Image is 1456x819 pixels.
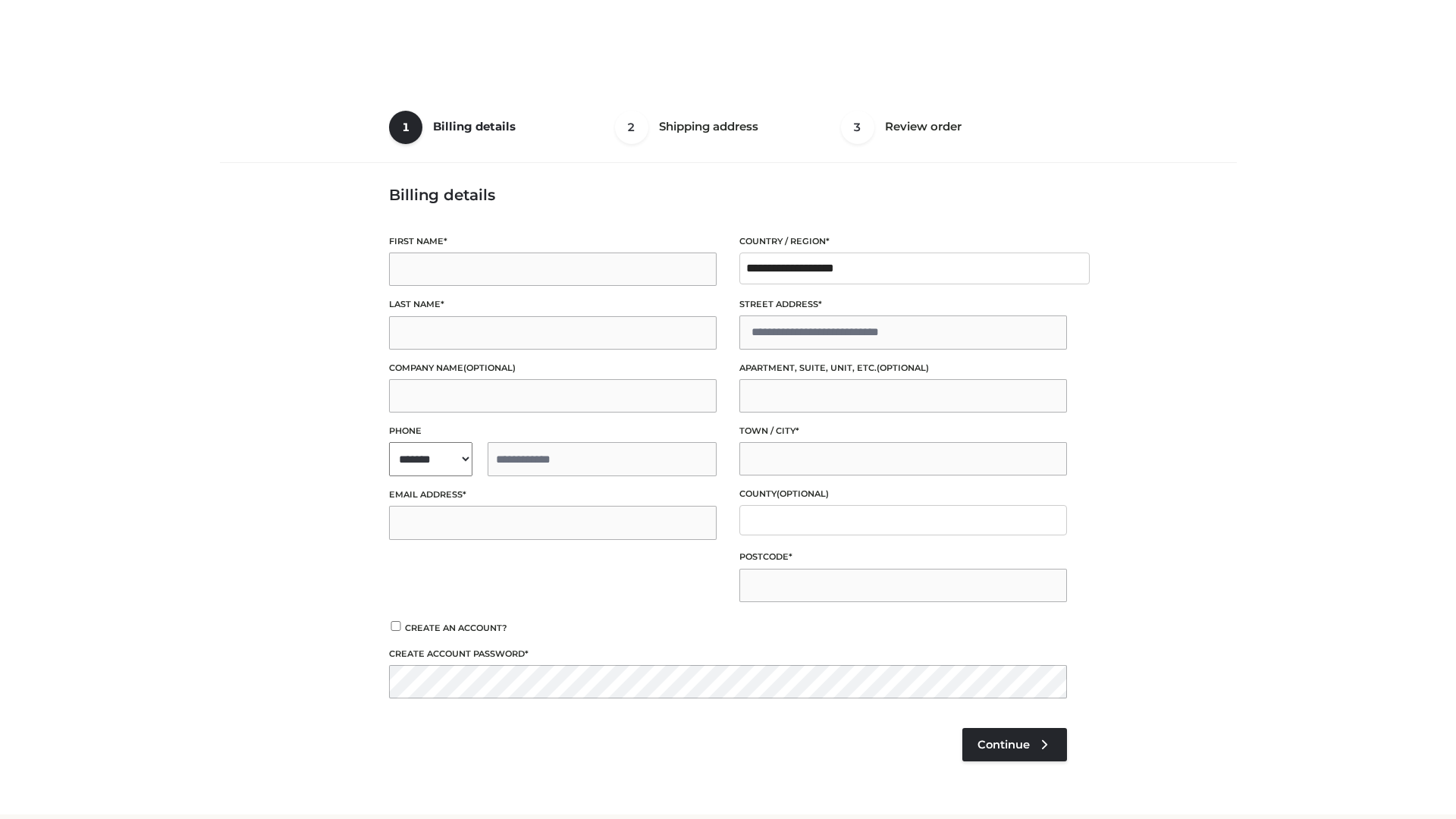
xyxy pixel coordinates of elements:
label: Phone [389,424,717,438]
span: 1 [389,111,422,144]
label: County [739,487,1067,501]
span: Create an account? [405,623,507,633]
label: Street address [739,297,1067,312]
label: Last name [389,297,717,312]
span: Billing details [433,119,516,133]
span: 2 [615,111,648,144]
label: Apartment, suite, unit, etc. [739,361,1067,375]
span: Shipping address [659,119,758,133]
label: Create account password [389,647,1067,661]
label: First name [389,234,717,249]
span: (optional) [777,488,829,499]
span: (optional) [877,362,929,373]
span: (optional) [463,362,516,373]
label: Email address [389,488,717,502]
label: Postcode [739,550,1067,564]
span: 3 [841,111,874,144]
input: Create an account? [389,621,403,631]
label: Country / Region [739,234,1067,249]
a: Continue [962,728,1067,761]
label: Town / City [739,424,1067,438]
label: Company name [389,361,717,375]
span: Review order [885,119,962,133]
h3: Billing details [389,186,1067,204]
span: Continue [977,738,1030,752]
